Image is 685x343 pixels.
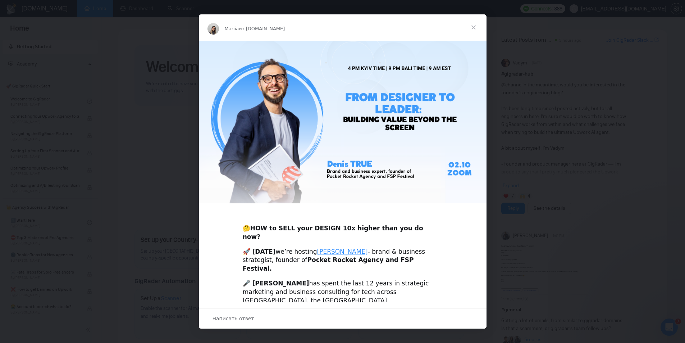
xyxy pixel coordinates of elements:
[243,248,443,273] div: we’re hosting - brand & business strategist, founder of
[243,256,414,272] b: Pocket Rocket Agency and FSP Festival.
[243,225,423,240] b: HOW to SELL your DESIGN 10x higher than you do now?
[243,280,309,287] b: 🎤 [PERSON_NAME]
[461,14,487,40] span: Закрыть
[243,216,443,241] div: 🤔
[243,248,276,255] b: 🚀 [DATE]
[207,23,219,35] img: Profile image for Mariia
[225,26,239,31] span: Mariia
[239,26,285,31] span: из [DOMAIN_NAME]
[243,279,443,322] div: has spent the last 12 years in strategic marketing and business consulting for tech across [GEOGR...
[213,314,254,323] span: Написать ответ
[317,248,368,255] a: [PERSON_NAME]
[199,308,487,329] div: Открыть разговор и ответить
